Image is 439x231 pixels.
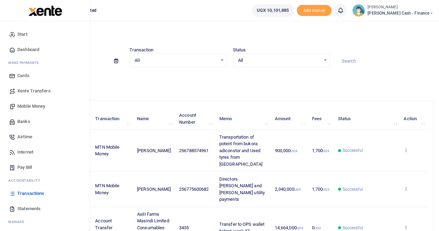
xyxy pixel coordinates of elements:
span: 256775600682 [179,187,209,192]
small: UGX [314,226,321,230]
span: Dashboard [17,46,39,53]
th: Fees: activate to sort column ascending [308,108,334,130]
small: UGX [296,226,303,230]
span: Internet [17,149,33,156]
span: Xente Transfers [17,88,51,94]
span: Start [17,31,27,38]
span: All [238,57,320,64]
a: Xente Transfers [6,83,84,99]
label: Transaction [129,47,153,53]
span: MTN Mobile Money [95,145,119,157]
img: logo-large [28,6,62,16]
span: Successful [342,186,363,192]
input: Search [336,55,433,67]
a: Mobile Money [6,99,84,114]
span: [PERSON_NAME] [137,187,171,192]
span: 256788574961 [179,148,209,153]
a: Banks [6,114,84,129]
a: Airtime [6,129,84,145]
li: M [6,57,84,68]
th: Transaction: activate to sort column ascending [91,108,133,130]
th: Memo: activate to sort column ascending [216,108,271,130]
th: Action: activate to sort column ascending [400,108,428,130]
a: Start [6,27,84,42]
span: Cards [17,72,29,79]
span: All [135,57,217,64]
span: 0 [312,225,321,230]
span: ake Payments [12,60,39,65]
li: M [6,216,84,227]
li: Wallet ballance [249,4,297,17]
span: Add money [297,5,331,16]
a: Internet [6,145,84,160]
span: Successful [342,147,363,154]
span: Statements [17,205,41,212]
small: UGX [294,188,301,191]
span: anage [12,219,25,224]
span: Mobile Money [17,103,45,110]
a: Statements [6,201,84,216]
span: MTN Mobile Money [95,183,119,195]
span: 1,700 [312,148,329,153]
a: UGX 10,101,885 [252,4,294,17]
a: Transactions [6,186,84,201]
a: profile-user [PERSON_NAME] [PERSON_NAME] Cash - Finance [352,4,433,17]
span: UGX 10,101,885 [257,7,289,14]
span: Transactions [17,190,44,197]
a: Pay Bill [6,160,84,175]
label: Status [233,47,246,53]
th: Account Number: activate to sort column ascending [175,108,216,130]
a: logo-small logo-large logo-large [28,8,62,13]
a: Cards [6,68,84,83]
small: UGX [323,149,329,153]
span: Banks [17,118,30,125]
span: 2,340,000 [275,187,301,192]
span: Airtime [17,133,32,140]
span: Pay Bill [17,164,32,171]
th: Name: activate to sort column ascending [133,108,175,130]
a: Dashboard [6,42,84,57]
span: [PERSON_NAME] Cash - Finance [368,10,433,16]
span: Directors [PERSON_NAME] and [PERSON_NAME] utility payments [219,176,265,202]
span: 1,700 [312,187,329,192]
small: UGX [290,149,297,153]
span: countability [14,178,40,183]
th: Status: activate to sort column ascending [334,108,400,130]
p: Download [26,75,433,83]
img: profile-user [352,4,365,17]
th: Amount: activate to sort column ascending [271,108,308,130]
li: Ac [6,175,84,186]
small: UGX [323,188,329,191]
span: Transportation of potent from bukora adiconstor and Used tyres from [GEOGRAPHIC_DATA] [219,134,262,167]
small: [PERSON_NAME] [368,5,433,10]
span: [PERSON_NAME] [137,148,171,153]
span: Successful [342,225,363,231]
li: Toup your wallet [297,5,331,16]
span: 14,664,000 [275,225,303,230]
h4: Transactions [26,30,433,38]
span: 900,000 [275,148,297,153]
a: Add money [297,7,331,13]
